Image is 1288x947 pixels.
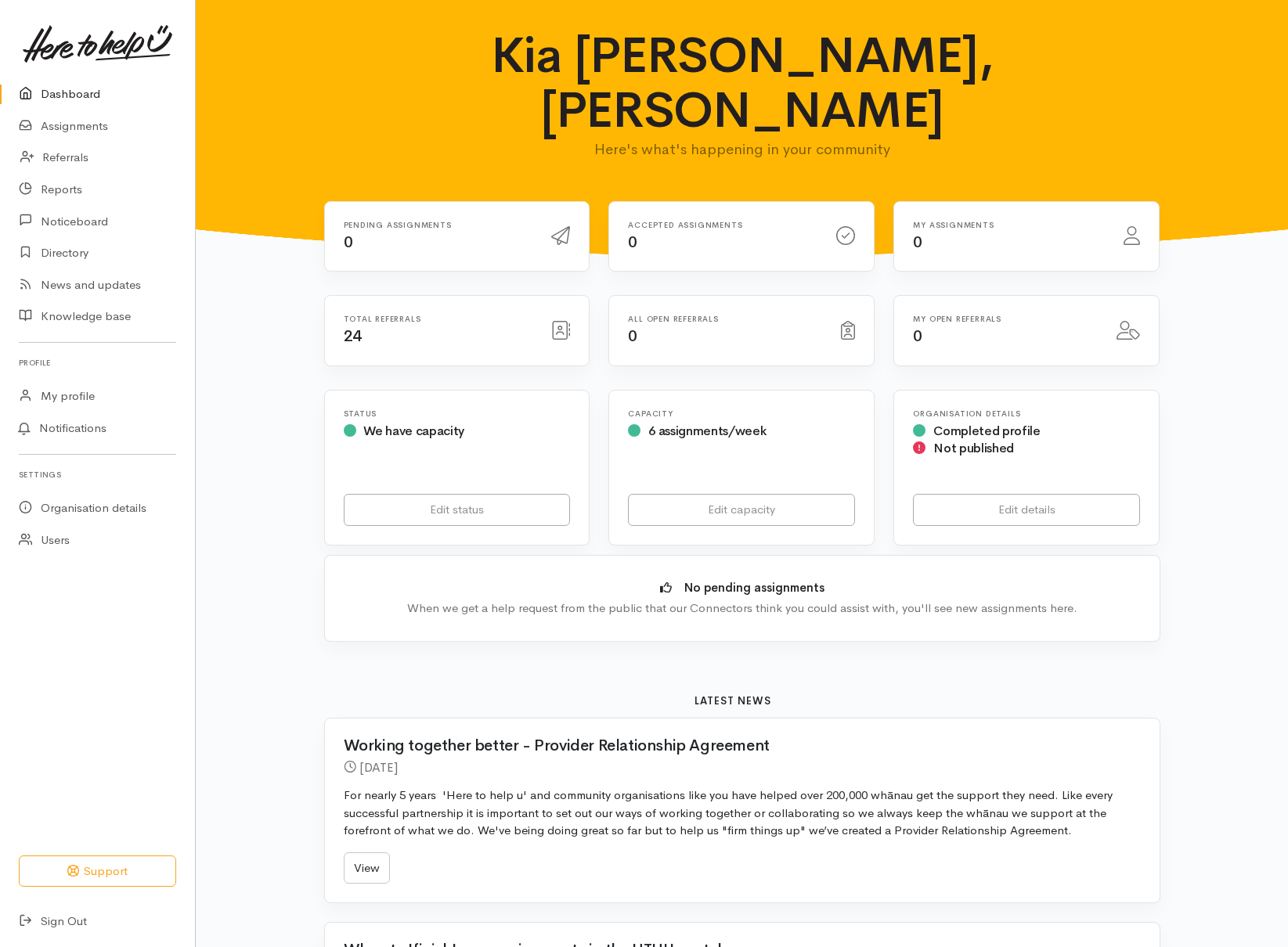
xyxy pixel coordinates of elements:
span: 0 [344,232,353,252]
span: 0 [913,326,922,346]
h6: Status [344,409,571,418]
span: 6 assignments/week [648,423,766,439]
h6: All open referrals [628,315,822,323]
span: 0 [913,232,922,252]
h6: My assignments [913,221,1105,229]
h2: Working together better - Provider Relationship Agreement [344,737,1122,754]
a: Edit capacity [628,494,855,526]
button: Support [19,855,176,888]
span: Completed profile [933,423,1041,439]
h6: Settings [19,464,176,485]
h6: My open referrals [913,315,1098,323]
p: Here's what's happening in your community [488,139,997,160]
h6: Capacity [628,409,855,418]
div: When we get a help request from the public that our Connectors think you could assist with, you'l... [348,600,1136,618]
time: [DATE] [359,759,398,776]
b: Latest news [695,694,771,708]
span: 24 [344,326,362,346]
h1: Kia [PERSON_NAME], [PERSON_NAME] [488,28,997,139]
span: We have capacity [363,423,464,439]
span: 0 [628,232,637,252]
a: Edit details [913,494,1140,526]
h6: Organisation Details [913,409,1140,418]
h6: Profile [19,352,176,373]
h6: Pending assignments [344,221,533,229]
span: 0 [628,326,637,346]
h6: Accepted assignments [628,221,817,229]
h6: Total referrals [344,315,533,323]
b: No pending assignments [684,580,824,595]
a: Edit status [344,494,571,526]
p: For nearly 5 years 'Here to help u' and community organisations like you have helped over 200,000... [344,787,1141,840]
span: Not published [933,440,1014,456]
a: View [344,852,390,884]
